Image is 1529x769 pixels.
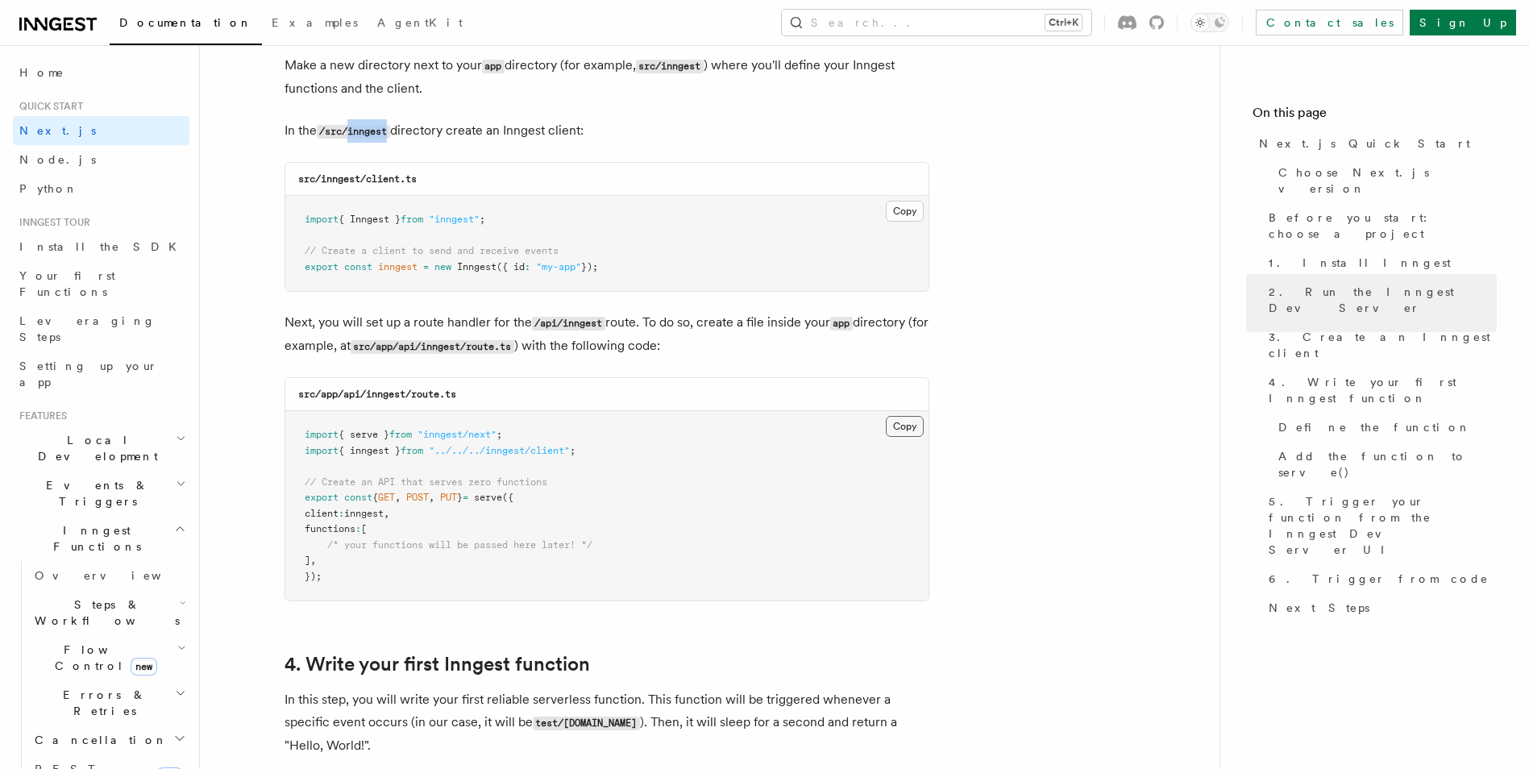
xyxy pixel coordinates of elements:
[339,214,401,225] span: { Inngest }
[1278,164,1497,197] span: Choose Next.js version
[13,522,174,555] span: Inngest Functions
[502,492,513,503] span: ({
[19,360,158,389] span: Setting up your app
[13,351,189,397] a: Setting up your app
[13,116,189,145] a: Next.js
[13,477,176,509] span: Events & Triggers
[344,261,372,272] span: const
[1262,277,1497,322] a: 2. Run the Inngest Dev Server
[401,445,423,456] span: from
[636,60,704,73] code: src/inngest
[28,590,189,635] button: Steps & Workflows
[1253,129,1497,158] a: Next.js Quick Start
[482,60,505,73] code: app
[305,445,339,456] span: import
[298,173,417,185] code: src/inngest/client.ts
[570,445,575,456] span: ;
[434,261,451,272] span: new
[13,516,189,561] button: Inngest Functions
[1269,255,1451,271] span: 1. Install Inngest
[474,492,502,503] span: serve
[285,688,929,757] p: In this step, you will write your first reliable serverless function. This function will be trigg...
[418,429,497,440] span: "inngest/next"
[317,125,390,139] code: /src/inngest
[480,214,485,225] span: ;
[19,314,156,343] span: Leveraging Steps
[1272,413,1497,442] a: Define the function
[406,492,429,503] span: POST
[305,214,339,225] span: import
[384,508,389,519] span: ,
[327,539,592,551] span: /* your functions will be passed here later! */
[457,261,497,272] span: Inngest
[13,145,189,174] a: Node.js
[463,492,468,503] span: =
[1269,210,1497,242] span: Before you start: choose a project
[28,561,189,590] a: Overview
[377,16,463,29] span: AgentKit
[310,555,316,566] span: ,
[262,5,368,44] a: Examples
[429,445,570,456] span: "../../../inngest/client"
[13,471,189,516] button: Events & Triggers
[372,492,378,503] span: {
[13,409,67,422] span: Features
[1269,329,1497,361] span: 3. Create an Inngest client
[536,261,581,272] span: "my-app"
[13,58,189,87] a: Home
[28,642,177,674] span: Flow Control
[305,508,339,519] span: client
[1259,135,1470,152] span: Next.js Quick Start
[13,216,90,229] span: Inngest tour
[830,317,853,330] code: app
[285,653,590,675] a: 4. Write your first Inngest function
[1269,600,1369,616] span: Next Steps
[305,555,310,566] span: ]
[886,416,924,437] button: Copy
[13,232,189,261] a: Install the SDK
[305,523,355,534] span: functions
[1278,448,1497,480] span: Add the function to serve()
[13,174,189,203] a: Python
[19,153,96,166] span: Node.js
[1262,248,1497,277] a: 1. Install Inngest
[886,201,924,222] button: Copy
[361,523,367,534] span: [
[28,680,189,725] button: Errors & Retries
[497,261,525,272] span: ({ id
[378,492,395,503] span: GET
[344,492,372,503] span: const
[110,5,262,45] a: Documentation
[1253,103,1497,129] h4: On this page
[339,508,344,519] span: :
[423,261,429,272] span: =
[378,261,418,272] span: inngest
[272,16,358,29] span: Examples
[1262,203,1497,248] a: Before you start: choose a project
[339,445,401,456] span: { inngest }
[19,182,78,195] span: Python
[782,10,1091,35] button: Search...Ctrl+K
[1262,593,1497,622] a: Next Steps
[298,389,456,400] code: src/app/api/inngest/route.ts
[119,16,252,29] span: Documentation
[401,214,423,225] span: from
[1045,15,1082,31] kbd: Ctrl+K
[1256,10,1403,35] a: Contact sales
[389,429,412,440] span: from
[19,64,64,81] span: Home
[13,261,189,306] a: Your first Functions
[13,306,189,351] a: Leveraging Steps
[1272,442,1497,487] a: Add the function to serve()
[19,124,96,137] span: Next.js
[355,523,361,534] span: :
[28,725,189,754] button: Cancellation
[28,687,175,719] span: Errors & Retries
[28,635,189,680] button: Flow Controlnew
[457,492,463,503] span: }
[35,569,201,582] span: Overview
[440,492,457,503] span: PUT
[1262,487,1497,564] a: 5. Trigger your function from the Inngest Dev Server UI
[1269,493,1497,558] span: 5. Trigger your function from the Inngest Dev Server UI
[305,476,547,488] span: // Create an API that serves zero functions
